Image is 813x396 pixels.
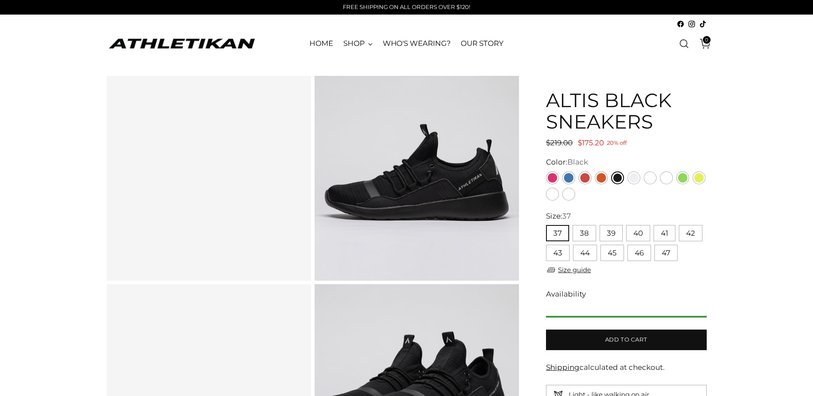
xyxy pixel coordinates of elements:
a: Open search modal [675,35,693,52]
span: $219.00 [546,138,573,147]
a: Pink [546,171,559,184]
button: 39 [600,225,623,241]
label: Size: [546,211,571,222]
a: WHO'S WEARING? [383,34,451,53]
button: 44 [573,245,597,261]
button: 41 [654,225,675,241]
span: 37 [562,212,571,220]
div: calculated at checkout. [546,362,706,373]
a: Black [611,171,624,184]
a: Yellow [693,171,705,184]
button: 38 [573,225,596,241]
a: Blue [562,171,575,184]
button: 47 [654,245,678,261]
a: Shipping [546,363,579,372]
span: 20% off [607,138,627,149]
a: ATHLETIKAN [107,37,257,50]
span: Add to cart [605,336,648,344]
a: Orange [595,171,608,184]
a: HOME [309,34,333,53]
img: black sneaker close up shot [315,76,519,280]
a: SHOP [343,34,372,53]
button: Add to cart [546,330,706,350]
p: FREE SHIPPING ON ALL ORDERS OVER $120! [343,3,470,12]
a: Size guide [546,264,591,275]
span: Availability [546,289,586,300]
h1: ALTIS Black Sneakers [546,90,706,132]
a: Open cart modal [693,35,711,52]
button: 37 [546,225,569,241]
span: $175.20 [578,138,604,147]
button: 40 [626,225,650,241]
a: ALTIS Black Sneakers [107,76,311,280]
a: Red [579,171,591,184]
button: 45 [600,245,624,261]
a: Green [676,171,689,184]
button: 46 [627,245,651,261]
a: OUR STORY [461,34,503,53]
button: 42 [679,225,702,241]
span: Black [567,158,588,166]
a: White [627,171,640,184]
label: Color: [546,157,588,168]
button: 43 [546,245,570,261]
span: 0 [703,36,711,44]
